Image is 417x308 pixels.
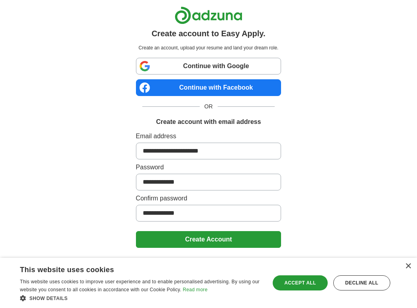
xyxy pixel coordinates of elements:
div: Decline all [333,275,390,290]
a: Continue with Google [136,58,281,75]
div: Show details [20,294,262,302]
span: This website uses cookies to improve user experience and to enable personalised advertising. By u... [20,279,260,292]
h1: Create account with email address [156,117,261,127]
div: This website uses cookies [20,263,242,275]
button: Create Account [136,231,281,248]
img: Adzuna logo [175,6,242,24]
h1: Create account to Easy Apply. [151,27,266,39]
label: Confirm password [136,194,281,203]
div: Accept all [273,275,328,290]
p: Create an account, upload your resume and land your dream role. [138,44,280,51]
a: Read more, opens a new window [183,287,208,292]
div: Close [405,263,411,269]
span: OR [200,102,218,111]
a: Continue with Facebook [136,79,281,96]
span: Show details [30,296,68,301]
label: Email address [136,131,281,141]
label: Password [136,163,281,172]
